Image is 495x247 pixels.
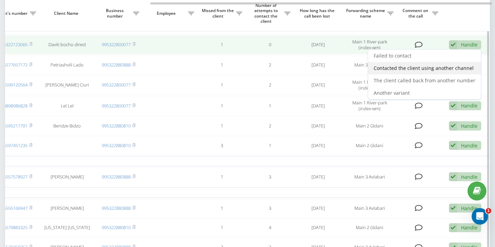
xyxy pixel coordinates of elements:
[294,136,342,155] td: [DATE]
[374,90,410,96] span: Another variant
[342,117,397,135] td: Main 2 Gldani
[40,56,95,74] td: Petriashvili Lado
[461,41,477,48] div: Handle
[294,75,342,95] td: [DATE]
[342,35,397,54] td: Main 1 River-park (index-wm)
[342,136,397,155] td: Main 2 Gldani
[342,56,397,74] td: Main 3 Avlabari
[461,102,477,109] div: Handle
[102,62,131,68] a: 995322880888
[40,96,95,115] td: Lel Lel
[198,168,246,186] td: 1
[198,56,246,74] td: 1
[246,168,294,186] td: 3
[198,75,246,95] td: 1
[40,168,95,186] td: [PERSON_NAME]
[294,199,342,217] td: [DATE]
[102,41,131,48] a: 995322800077
[246,56,294,74] td: 2
[102,103,131,109] a: 995322800077
[40,199,95,217] td: [PERSON_NAME]
[461,142,477,149] div: Handle
[102,142,131,148] a: 995322880810
[461,123,477,129] div: Handle
[246,199,294,217] td: 3
[472,208,488,225] iframe: Intercom live chat
[461,224,477,231] div: Handle
[486,208,491,214] span: 1
[102,174,131,180] a: 995322880888
[40,219,95,237] td: [US_STATE] [US_STATE]
[342,96,397,115] td: Main 1 River-park (index-wm)
[40,35,95,54] td: Daviti bocho direct
[342,199,397,217] td: Main 3 Avlabari
[299,8,337,19] span: How long has the call been lost
[146,11,188,16] span: Employee
[45,11,89,16] span: Client Name
[246,117,294,135] td: 2
[198,96,246,115] td: 1
[201,8,236,19] span: Missed from the client
[461,174,477,180] div: Handle
[102,123,131,129] a: 995322880810
[40,117,95,135] td: Beridze Bidzo
[342,219,397,237] td: Main 2 Gldani
[342,168,397,186] td: Main 3 Avlabari
[198,199,246,217] td: 1
[246,35,294,54] td: 0
[198,136,246,155] td: 3
[98,8,133,19] span: Business number
[246,96,294,115] td: 1
[246,136,294,155] td: 1
[294,56,342,74] td: [DATE]
[294,96,342,115] td: [DATE]
[294,219,342,237] td: [DATE]
[102,205,131,211] a: 995322880888
[102,224,131,230] a: 995322880810
[374,52,411,59] span: Failed to contact
[374,77,475,84] span: The client called back from another number
[198,117,246,135] td: 1
[374,65,474,71] span: Contacted the client using another channel
[400,8,432,19] span: Comment on the call
[198,35,246,54] td: 1
[294,168,342,186] td: [DATE]
[102,82,131,88] a: 995322800077
[461,205,477,212] div: Handle
[294,35,342,54] td: [DATE]
[249,3,284,24] span: Number of attempts to contact the client
[40,75,95,95] td: [PERSON_NAME] Ciuri
[345,8,387,19] span: Forwarding scheme name
[198,219,246,237] td: 1
[246,219,294,237] td: 4
[294,117,342,135] td: [DATE]
[246,75,294,95] td: 2
[342,75,397,95] td: Main 1 River-park (index-wm)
